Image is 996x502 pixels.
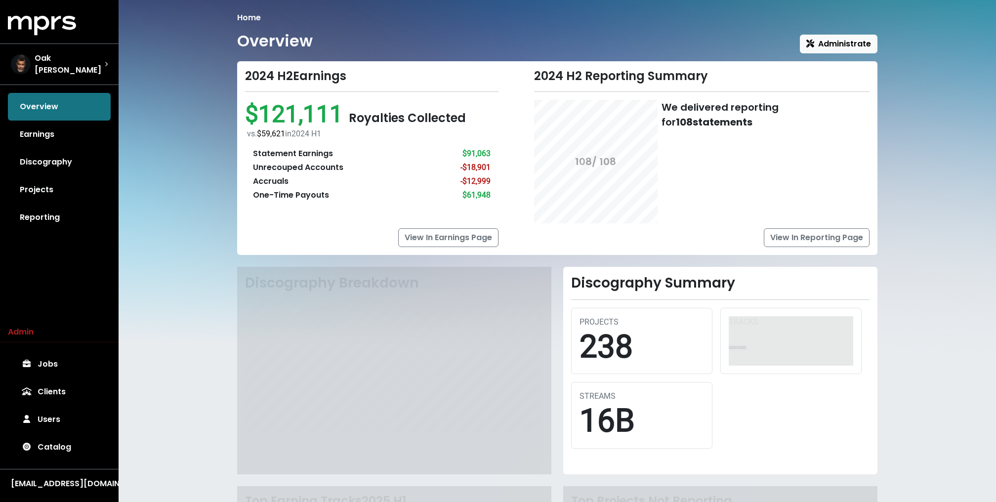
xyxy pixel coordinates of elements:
h1: Overview [237,32,313,50]
div: $61,948 [462,189,491,201]
b: 108 statements [676,115,752,129]
span: Oak [PERSON_NAME] [35,52,105,76]
div: [EMAIL_ADDRESS][DOMAIN_NAME] [11,478,108,490]
img: The selected account / producer [11,54,31,74]
div: -$18,901 [460,162,491,173]
div: Unrecouped Accounts [253,162,343,173]
span: Administrate [806,38,871,49]
div: 2024 H2 Reporting Summary [534,69,870,84]
nav: breadcrumb [237,12,877,24]
div: STREAMS [580,390,704,402]
span: $59,621 [257,129,285,138]
span: Royalties Collected [349,110,466,126]
a: Earnings [8,121,111,148]
a: View In Earnings Page [398,228,498,247]
a: mprs logo [8,19,76,31]
div: $91,063 [462,148,491,160]
button: [EMAIL_ADDRESS][DOMAIN_NAME] [8,477,111,490]
div: 238 [580,328,704,366]
div: -$12,999 [460,175,491,187]
div: One-Time Payouts [253,189,329,201]
a: View In Reporting Page [764,228,870,247]
a: Discography [8,148,111,176]
div: Accruals [253,175,289,187]
a: Catalog [8,433,111,461]
div: We delivered reporting for [662,100,870,129]
a: Reporting [8,204,111,231]
a: Jobs [8,350,111,378]
div: 16B [580,402,704,440]
button: Administrate [800,35,877,53]
a: Users [8,406,111,433]
div: 2024 H2 Earnings [245,69,498,84]
span: $121,111 [245,100,349,128]
div: vs. in 2024 H1 [247,128,498,140]
div: PROJECTS [580,316,704,328]
a: Clients [8,378,111,406]
h2: Discography Summary [571,275,870,292]
li: Home [237,12,261,24]
div: Statement Earnings [253,148,333,160]
a: Projects [8,176,111,204]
